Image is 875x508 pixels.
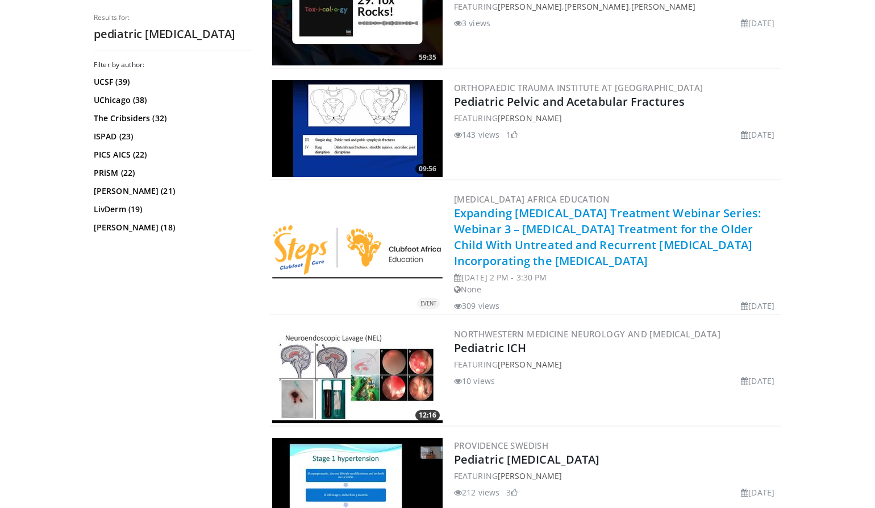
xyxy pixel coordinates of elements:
[454,470,779,482] div: FEATURING
[741,375,774,387] li: [DATE]
[454,440,548,451] a: Providence Swedish
[506,486,518,498] li: 3
[741,17,774,29] li: [DATE]
[94,60,253,69] h3: Filter by author:
[454,94,685,109] a: Pediatric Pelvic and Acetabular Fractures
[94,204,250,215] a: LivDerm (19)
[631,1,695,12] a: [PERSON_NAME]
[94,94,250,106] a: UChicago (38)
[454,205,761,269] a: Expanding [MEDICAL_DATA] Treatment Webinar Series: Webinar 3 – [MEDICAL_DATA] Treatment for the O...
[454,358,779,370] div: FEATURING
[94,167,250,179] a: PRiSM (22)
[454,452,599,467] a: Pediatric [MEDICAL_DATA]
[420,300,436,307] small: EVENT
[94,13,253,22] p: Results for:
[741,300,774,312] li: [DATE]
[454,486,499,498] li: 212 views
[272,327,443,423] img: f4b398bb-9fdf-4713-ac34-a8b919fa3af4.300x170_q85_crop-smart_upscale.jpg
[415,52,440,63] span: 59:35
[454,17,490,29] li: 3 views
[272,80,443,177] img: 17ebd2cc-a4ef-4747-9baf-62634c17b982.300x170_q85_crop-smart_upscale.jpg
[498,470,562,481] a: [PERSON_NAME]
[415,410,440,420] span: 12:16
[272,225,443,279] a: EVENT
[454,1,779,13] div: FEATURING , ,
[741,486,774,498] li: [DATE]
[454,271,779,295] div: [DATE] 2 PM - 3:30 PM None
[454,375,495,387] li: 10 views
[498,359,562,370] a: [PERSON_NAME]
[506,129,518,141] li: 1
[498,1,562,12] a: [PERSON_NAME]
[415,164,440,174] span: 09:56
[454,193,610,205] a: [MEDICAL_DATA] Africa Education
[454,300,499,312] li: 309 views
[94,185,250,197] a: [PERSON_NAME] (21)
[741,129,774,141] li: [DATE]
[272,327,443,423] a: 12:16
[454,340,526,356] a: Pediatric ICH
[272,80,443,177] a: 09:56
[564,1,628,12] a: [PERSON_NAME]
[94,131,250,142] a: ISPAD (23)
[498,113,562,123] a: [PERSON_NAME]
[272,225,443,279] img: bd9ebfbe-e987-45e9-8caa-f12c6717000b.png.300x170_q85_autocrop_double_scale_upscale_version-0.2.png
[94,222,250,233] a: [PERSON_NAME] (18)
[454,112,779,124] div: FEATURING
[454,82,703,93] a: Orthopaedic Trauma Institute at [GEOGRAPHIC_DATA]
[94,76,250,88] a: UCSF (39)
[94,149,250,160] a: PICS AICS (22)
[454,129,499,141] li: 143 views
[94,27,253,42] h2: pediatric [MEDICAL_DATA]
[454,328,720,340] a: Northwestern Medicine Neurology and [MEDICAL_DATA]
[94,113,250,124] a: The Cribsiders (32)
